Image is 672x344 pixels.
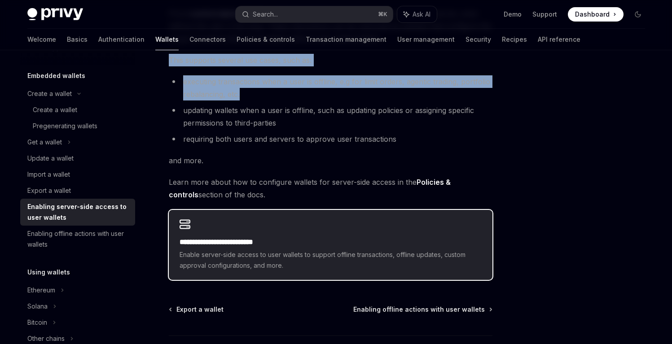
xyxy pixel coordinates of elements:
li: requiring both users and servers to approve user transactions [169,133,492,145]
a: Policies & controls [237,29,295,50]
h5: Using wallets [27,267,70,278]
a: Enabling server-side access to user wallets [20,199,135,226]
div: Update a wallet [27,153,74,164]
div: Pregenerating wallets [33,121,97,131]
a: Demo [504,10,522,19]
div: Get a wallet [27,137,62,148]
div: Create a wallet [27,88,72,99]
img: dark logo [27,8,83,21]
a: Welcome [27,29,56,50]
a: Basics [67,29,88,50]
div: Search... [253,9,278,20]
h5: Embedded wallets [27,70,85,81]
button: Toggle dark mode [631,7,645,22]
span: Enable server-side access to user wallets to support offline transactions, offline updates, custo... [180,249,482,271]
a: Pregenerating wallets [20,118,135,134]
a: Connectors [189,29,226,50]
div: Import a wallet [27,169,70,180]
span: ⌘ K [378,11,387,18]
a: Transaction management [306,29,387,50]
a: Enabling offline actions with user wallets [353,305,492,314]
span: Ask AI [413,10,430,19]
div: Enabling offline actions with user wallets [27,228,130,250]
div: Solana [27,301,48,312]
div: Other chains [27,333,65,344]
span: and more. [169,154,492,167]
a: Recipes [502,29,527,50]
div: Bitcoin [27,317,47,328]
a: Update a wallet [20,150,135,166]
span: Export a wallet [176,305,224,314]
span: This supports several use cases, such as: [169,54,492,66]
a: Create a wallet [20,102,135,118]
a: Import a wallet [20,166,135,183]
span: Dashboard [575,10,610,19]
a: Enabling offline actions with user wallets [20,226,135,253]
div: Create a wallet [33,105,77,115]
a: Export a wallet [170,305,224,314]
li: executing transactions when a user is offline, e.g for limit orders, agentic trading, portfolio r... [169,75,492,100]
div: Export a wallet [27,185,71,196]
a: Export a wallet [20,183,135,199]
a: API reference [538,29,580,50]
a: Authentication [98,29,145,50]
button: Search...⌘K [236,6,393,22]
div: Ethereum [27,285,55,296]
a: Support [532,10,557,19]
span: Learn more about how to configure wallets for server-side access in the section of the docs. [169,176,492,201]
div: Enabling server-side access to user wallets [27,201,130,223]
span: Enabling offline actions with user wallets [353,305,485,314]
a: Wallets [155,29,179,50]
a: User management [397,29,455,50]
a: Security [466,29,491,50]
button: Ask AI [397,6,437,22]
a: Dashboard [568,7,624,22]
li: updating wallets when a user is offline, such as updating policies or assigning specific permissi... [169,104,492,129]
